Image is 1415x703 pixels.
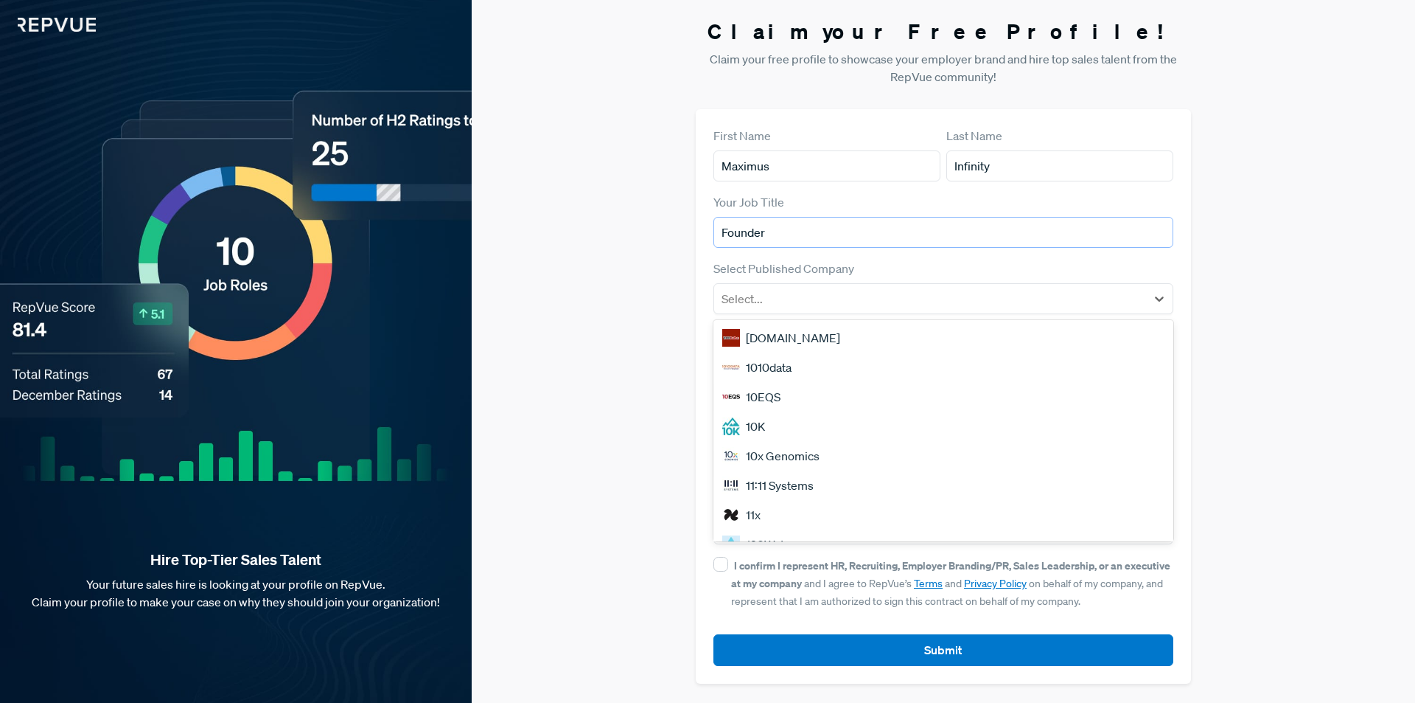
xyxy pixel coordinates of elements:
img: 10EQS [722,388,740,406]
div: 11:11 Systems [713,471,1173,500]
img: 10K [722,418,740,435]
img: 11:11 Systems [722,477,740,494]
div: 120Water [713,530,1173,559]
button: Submit [713,634,1173,666]
img: 120Water [722,536,740,553]
img: 1000Bulbs.com [722,329,740,347]
div: 10x Genomics [713,441,1173,471]
a: Privacy Policy [964,577,1027,590]
p: Claim your free profile to showcase your employer brand and hire top sales talent from the RepVue... [696,50,1191,86]
div: 10K [713,412,1173,441]
a: Terms [914,577,943,590]
div: 10EQS [713,382,1173,412]
p: Your future sales hire is looking at your profile on RepVue. Claim your profile to make your case... [24,575,448,611]
h3: Claim your Free Profile! [696,19,1191,44]
img: 1010data [722,359,740,376]
input: Last Name [946,150,1173,181]
input: Title [713,217,1173,248]
label: Last Name [946,127,1002,145]
div: [DOMAIN_NAME] [713,323,1173,353]
div: 11x [713,500,1173,530]
strong: I confirm I represent HR, Recruiting, Employer Branding/PR, Sales Leadership, or an executive at ... [731,558,1170,590]
span: and I agree to RepVue’s and on behalf of my company, and represent that I am authorized to sign t... [731,559,1170,608]
input: First Name [713,150,940,181]
img: 11x [722,506,740,524]
label: First Name [713,127,771,145]
strong: Hire Top-Tier Sales Talent [24,550,448,569]
label: Select Published Company [713,260,854,277]
label: Your Job Title [713,193,784,211]
img: 10x Genomics [722,447,740,465]
div: 1010data [713,353,1173,382]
